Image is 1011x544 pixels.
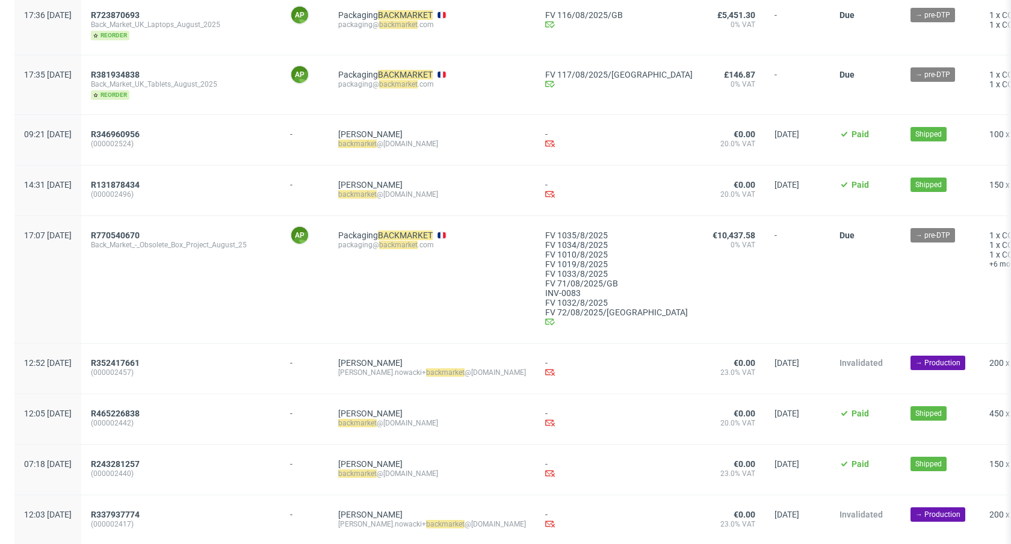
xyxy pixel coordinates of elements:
span: 0% VAT [712,20,755,29]
a: R337937774 [91,510,142,519]
span: [DATE] [774,459,799,469]
span: R770540670 [91,230,140,240]
span: 07:18 [DATE] [24,459,72,469]
mark: backmarket [379,20,418,29]
a: [PERSON_NAME] [338,459,403,469]
span: 23.0% VAT [712,519,755,529]
span: Paid [852,180,869,190]
span: R465226838 [91,409,140,418]
div: packaging@ .com [338,79,526,89]
span: 17:36 [DATE] [24,10,72,20]
span: 23.0% VAT [712,368,755,377]
a: R381934838 [91,70,142,79]
mark: backmarket [338,190,377,199]
a: [PERSON_NAME] [338,129,403,139]
div: - [290,353,319,368]
a: PackagingBACKMARKET [338,230,433,240]
div: - [545,180,693,201]
span: 1 [989,240,994,250]
span: €0.00 [734,510,755,519]
span: 200 [989,358,1004,368]
a: INV-0083 [545,288,693,298]
div: - [545,510,693,531]
mark: BACKMARKET [378,10,433,20]
a: FV 1033/8/2025 [545,269,693,279]
span: → pre-DTP [915,10,950,20]
span: [DATE] [774,180,799,190]
span: Invalidated [839,510,883,519]
span: - [774,230,820,329]
span: Back_Market_UK_Tablets_August_2025 [91,79,271,89]
span: €0.00 [734,129,755,139]
a: [PERSON_NAME] [338,358,403,368]
span: [DATE] [774,358,799,368]
div: @[DOMAIN_NAME] [338,469,526,478]
span: R381934838 [91,70,140,79]
span: [DATE] [774,409,799,418]
a: [PERSON_NAME] [338,409,403,418]
a: FV 116/08/2025/GB [545,10,693,20]
span: R337937774 [91,510,140,519]
mark: backmarket [379,80,418,88]
span: reorder [91,31,129,40]
a: R346960956 [91,129,142,139]
span: €0.00 [734,459,755,469]
span: → Production [915,509,960,520]
span: (000002496) [91,190,271,199]
a: R352417661 [91,358,142,368]
div: - [290,175,319,190]
mark: backmarket [338,140,377,148]
a: FV 1010/8/2025 [545,250,693,259]
a: FV 1032/8/2025 [545,298,693,308]
a: FV 1034/8/2025 [545,240,693,250]
div: @[DOMAIN_NAME] [338,418,526,428]
span: R131878434 [91,180,140,190]
span: Paid [852,409,869,418]
span: 20.0% VAT [712,139,755,149]
a: R723870693 [91,10,142,20]
a: FV 1035/8/2025 [545,230,693,240]
span: R723870693 [91,10,140,20]
span: (000002417) [91,519,271,529]
a: FV 71/08/2025/GB [545,279,693,288]
span: 1 [989,230,994,240]
span: Shipped [915,179,942,190]
span: R346960956 [91,129,140,139]
span: 20.0% VAT [712,418,755,428]
span: Back_Market_-_Obsolete_Box_Project_August_25 [91,240,271,250]
span: €10,437.58 [713,230,755,240]
a: [PERSON_NAME] [338,510,403,519]
span: - [774,10,820,40]
div: - [290,454,319,469]
span: Shipped [915,459,942,469]
span: £146.87 [724,70,755,79]
span: R243281257 [91,459,140,469]
span: 1 [989,70,994,79]
span: €0.00 [734,409,755,418]
span: 12:03 [DATE] [24,510,72,519]
div: - [545,409,693,430]
a: PackagingBACKMARKET [338,70,433,79]
span: Due [839,70,855,79]
span: Paid [852,129,869,139]
span: (000002524) [91,139,271,149]
div: packaging@ .com [338,20,526,29]
mark: BACKMARKET [378,70,433,79]
span: 17:07 [DATE] [24,230,72,240]
span: Shipped [915,129,942,140]
span: → pre-DTP [915,230,950,241]
span: 14:31 [DATE] [24,180,72,190]
div: @[DOMAIN_NAME] [338,139,526,149]
mark: BACKMARKET [378,230,433,240]
div: [PERSON_NAME].nowacki+ @[DOMAIN_NAME] [338,519,526,529]
div: packaging@ .com [338,240,526,250]
span: 23.0% VAT [712,469,755,478]
span: Invalidated [839,358,883,368]
div: - [290,505,319,519]
span: 1 [989,250,994,259]
span: 1 [989,79,994,89]
span: Shipped [915,408,942,419]
span: 450 [989,409,1004,418]
span: €0.00 [734,358,755,368]
span: 150 [989,459,1004,469]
